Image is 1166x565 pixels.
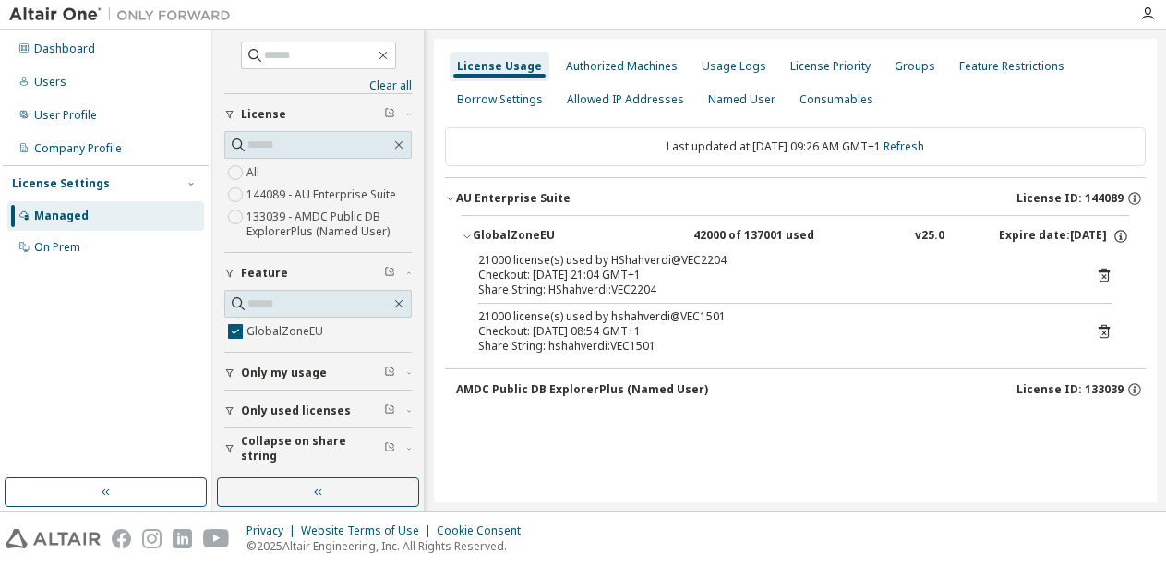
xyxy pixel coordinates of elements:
[884,138,924,154] a: Refresh
[9,6,240,24] img: Altair One
[457,92,543,107] div: Borrow Settings
[478,339,1068,354] div: Share String: hshahverdi:VEC1501
[462,216,1129,257] button: GlobalZoneEU42000 of 137001 usedv25.0Expire date:[DATE]
[1016,191,1124,206] span: License ID: 144089
[566,59,678,74] div: Authorized Machines
[478,324,1068,339] div: Checkout: [DATE] 08:54 GMT+1
[384,266,395,281] span: Clear filter
[456,369,1146,410] button: AMDC Public DB ExplorerPlus (Named User)License ID: 133039
[708,92,775,107] div: Named User
[999,228,1129,245] div: Expire date: [DATE]
[203,529,230,548] img: youtube.svg
[224,78,412,93] a: Clear all
[473,228,639,245] div: GlobalZoneEU
[112,529,131,548] img: facebook.svg
[567,92,684,107] div: Allowed IP Addresses
[6,529,101,548] img: altair_logo.svg
[790,59,871,74] div: License Priority
[246,184,400,206] label: 144089 - AU Enterprise Suite
[224,94,412,135] button: License
[799,92,873,107] div: Consumables
[241,366,327,380] span: Only my usage
[241,434,384,463] span: Collapse on share string
[456,382,708,397] div: AMDC Public DB ExplorerPlus (Named User)
[34,108,97,123] div: User Profile
[173,529,192,548] img: linkedin.svg
[34,42,95,56] div: Dashboard
[301,523,437,538] div: Website Terms of Use
[12,176,110,191] div: License Settings
[1016,382,1124,397] span: License ID: 133039
[702,59,766,74] div: Usage Logs
[445,178,1146,219] button: AU Enterprise SuiteLicense ID: 144089
[693,228,859,245] div: 42000 of 137001 used
[246,523,301,538] div: Privacy
[241,403,351,418] span: Only used licenses
[246,206,412,243] label: 133039 - AMDC Public DB ExplorerPlus (Named User)
[224,428,412,469] button: Collapse on share string
[241,266,288,281] span: Feature
[224,353,412,393] button: Only my usage
[437,523,532,538] div: Cookie Consent
[241,107,286,122] span: License
[142,529,162,548] img: instagram.svg
[34,75,66,90] div: Users
[384,441,395,456] span: Clear filter
[478,253,1068,268] div: 21000 license(s) used by HShahverdi@VEC2204
[246,162,263,184] label: All
[915,228,944,245] div: v25.0
[478,309,1068,324] div: 21000 license(s) used by hshahverdi@VEC1501
[445,127,1146,166] div: Last updated at: [DATE] 09:26 AM GMT+1
[456,191,571,206] div: AU Enterprise Suite
[457,59,542,74] div: License Usage
[224,253,412,294] button: Feature
[246,320,327,343] label: GlobalZoneEU
[246,538,532,554] p: © 2025 Altair Engineering, Inc. All Rights Reserved.
[895,59,935,74] div: Groups
[384,366,395,380] span: Clear filter
[34,141,122,156] div: Company Profile
[478,268,1068,282] div: Checkout: [DATE] 21:04 GMT+1
[384,107,395,122] span: Clear filter
[224,391,412,431] button: Only used licenses
[384,403,395,418] span: Clear filter
[34,209,89,223] div: Managed
[478,282,1068,297] div: Share String: HShahverdi:VEC2204
[34,240,80,255] div: On Prem
[959,59,1064,74] div: Feature Restrictions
